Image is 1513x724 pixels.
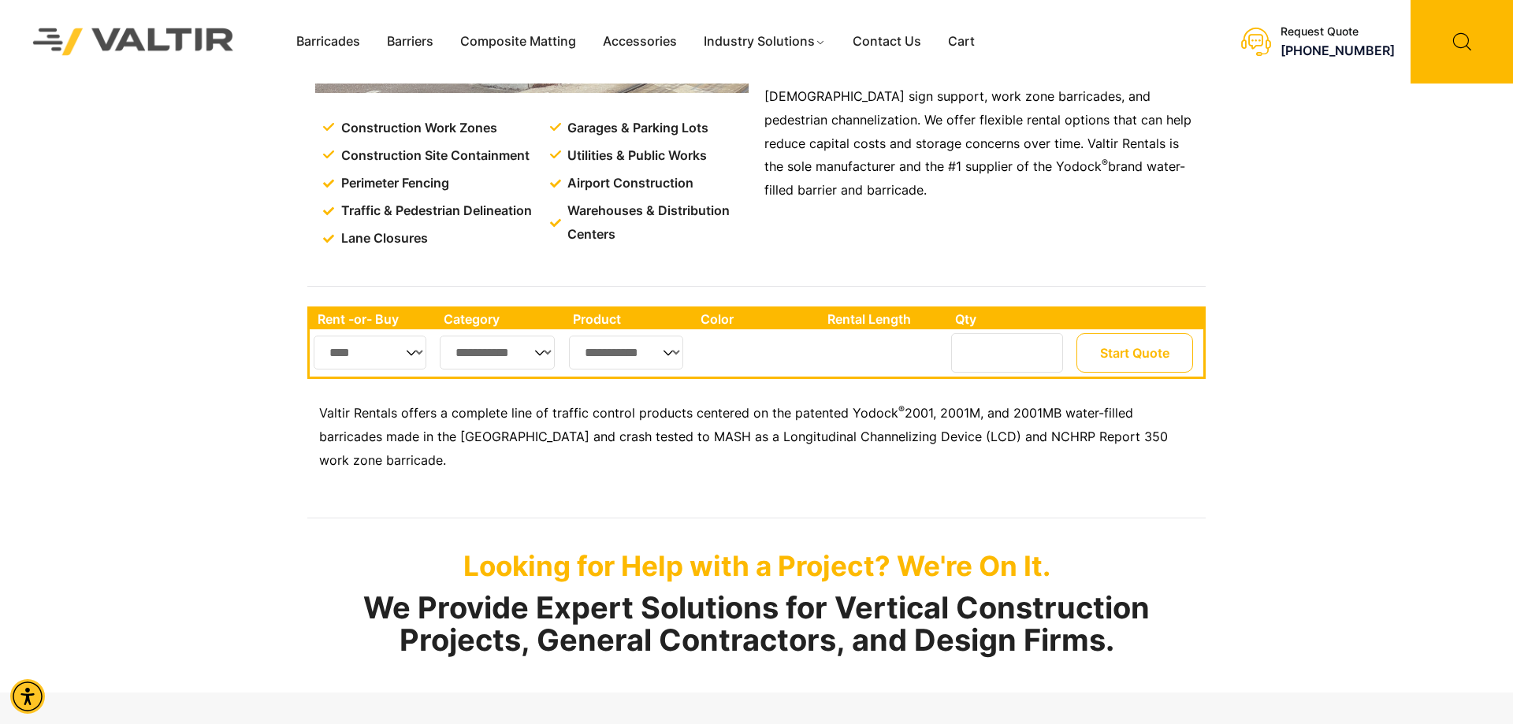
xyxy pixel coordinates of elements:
a: Barricades [283,30,374,54]
th: Product [565,309,693,329]
input: Number [951,333,1063,373]
a: Contact Us [839,30,935,54]
p: Valtir’s water-filled barricades can be assembled to meet various construction site needs, includ... [764,38,1198,202]
th: Color [693,309,820,329]
span: Airport Construction [563,172,693,195]
th: Rental Length [820,309,947,329]
select: Single select [314,336,426,369]
span: Lane Closures [337,227,428,251]
th: Category [436,309,565,329]
a: Cart [935,30,988,54]
img: Valtir Rentals [12,7,255,76]
span: Garages & Parking Lots [563,117,708,140]
div: Request Quote [1281,25,1395,39]
th: Rent -or- Buy [310,309,436,329]
a: call (888) 496-3625 [1281,43,1395,58]
span: Valtir Rentals offers a complete line of traffic control products centered on the patented Yodock [319,405,898,421]
span: Construction Work Zones [337,117,497,140]
span: Construction Site Containment [337,144,530,168]
span: Traffic & Pedestrian Delineation [337,199,532,223]
select: Single select [440,336,555,369]
div: Accessibility Menu [10,679,45,714]
span: 2001, 2001M, and 2001MB water-filled barricades made in the [GEOGRAPHIC_DATA] and crash tested to... [319,405,1168,468]
span: Perimeter Fencing [337,172,449,195]
a: Industry Solutions [690,30,839,54]
select: Single select [569,336,683,369]
span: Warehouses & Distribution Centers [563,199,752,247]
a: Accessories [589,30,690,54]
h2: We Provide Expert Solutions for Vertical Construction Projects, General Contractors, and Design F... [307,592,1206,658]
sup: ® [1102,157,1108,169]
a: Composite Matting [447,30,589,54]
sup: ® [898,403,905,415]
th: Qty [947,309,1072,329]
button: Start Quote [1076,333,1193,373]
span: Utilities & Public Works [563,144,707,168]
a: Barriers [374,30,447,54]
p: Looking for Help with a Project? We're On It. [307,549,1206,582]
